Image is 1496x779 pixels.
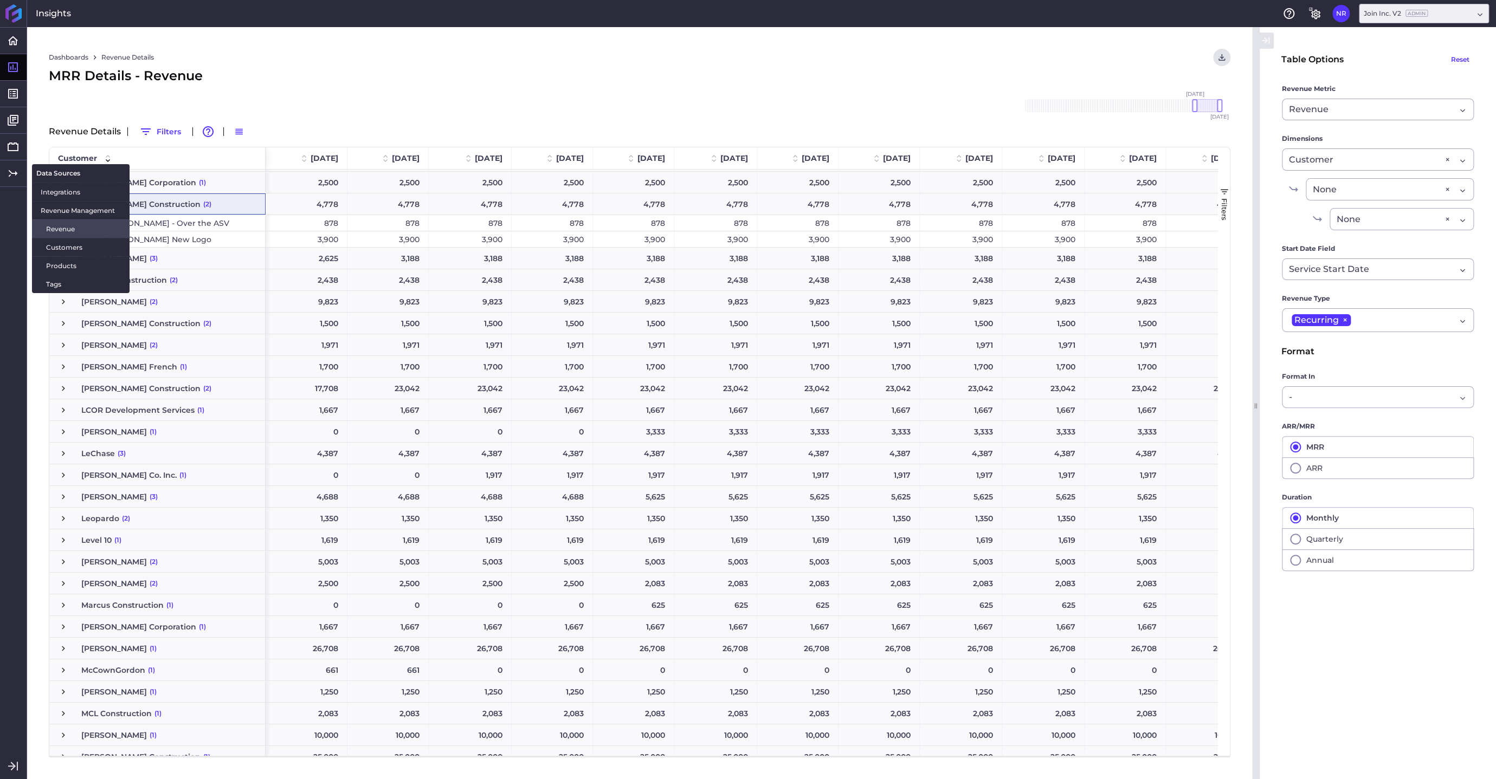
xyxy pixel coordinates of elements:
[1085,421,1166,442] div: 3,333
[839,334,920,355] div: 1,971
[1339,314,1351,326] span: ×
[1085,231,1166,247] div: 3,900
[757,193,839,215] div: 4,778
[1002,193,1085,215] div: 4,778
[839,291,920,312] div: 9,823
[1166,399,1248,420] div: 1,667
[593,529,674,550] div: 1,619
[512,269,593,290] div: 2,438
[512,529,593,550] div: 1,619
[347,464,429,485] div: 0
[512,215,593,231] div: 878
[512,193,593,215] div: 4,778
[266,421,347,442] div: 0
[347,378,429,399] div: 23,042
[347,443,429,464] div: 4,387
[512,356,593,377] div: 1,700
[839,529,920,550] div: 1,619
[593,421,674,442] div: 3,333
[266,248,347,269] div: 2,625
[347,399,429,420] div: 1,667
[920,486,1002,507] div: 5,625
[266,399,347,420] div: 1,667
[347,551,429,572] div: 5,003
[1445,212,1450,226] div: ×
[1085,248,1166,269] div: 3,188
[593,172,674,193] div: 2,500
[347,421,429,442] div: 0
[1332,5,1350,22] button: User Menu
[429,215,512,231] div: 878
[266,248,1248,269] div: Press SPACE to select this row.
[347,215,429,231] div: 878
[49,334,266,356] div: Press SPACE to select this row.
[1282,386,1474,408] div: Dropdown select
[1282,507,1474,528] button: Monthly
[49,269,266,291] div: Press SPACE to select this row.
[266,193,1248,215] div: Press SPACE to select this row.
[674,248,757,269] div: 3,188
[1085,291,1166,312] div: 9,823
[1166,529,1248,550] div: 1,619
[593,231,674,247] div: 3,900
[674,399,757,420] div: 1,667
[266,573,1248,594] div: Press SPACE to select this row.
[429,421,512,442] div: 0
[512,443,593,464] div: 4,387
[429,529,512,550] div: 1,619
[674,486,757,507] div: 5,625
[512,231,593,247] div: 3,900
[512,378,593,399] div: 23,042
[920,421,1002,442] div: 3,333
[674,334,757,355] div: 1,971
[1166,508,1248,529] div: 1,350
[49,529,266,551] div: Press SPACE to select this row.
[347,231,429,247] div: 3,900
[429,356,512,377] div: 1,700
[49,399,266,421] div: Press SPACE to select this row.
[429,378,512,399] div: 23,042
[757,508,839,529] div: 1,350
[674,269,757,290] div: 2,438
[757,573,839,594] div: 2,083
[1282,549,1474,571] button: Annual
[266,313,347,334] div: 1,500
[266,269,1248,291] div: Press SPACE to select this row.
[1085,215,1166,231] div: 878
[839,399,920,420] div: 1,667
[266,399,1248,421] div: Press SPACE to select this row.
[839,464,920,485] div: 1,917
[266,291,347,312] div: 9,823
[839,193,920,215] div: 4,778
[512,551,593,572] div: 5,003
[839,215,920,231] div: 878
[347,529,429,550] div: 1,619
[429,313,512,334] div: 1,500
[920,529,1002,550] div: 1,619
[920,313,1002,334] div: 1,500
[1166,172,1248,193] div: 2,500
[49,464,266,486] div: Press SPACE to select this row.
[266,356,1248,378] div: Press SPACE to select this row.
[49,378,266,399] div: Press SPACE to select this row.
[757,551,839,572] div: 5,003
[920,573,1002,594] div: 2,083
[674,573,757,594] div: 2,083
[266,443,347,464] div: 4,387
[347,334,429,355] div: 1,971
[1166,486,1248,507] div: 5,625
[593,573,674,594] div: 2,083
[757,215,839,231] div: 878
[347,356,429,377] div: 1,700
[593,269,674,290] div: 2,438
[1085,399,1166,420] div: 1,667
[429,573,512,594] div: 2,500
[593,215,674,231] div: 878
[1002,551,1085,572] div: 5,003
[347,508,429,529] div: 1,350
[1282,457,1474,479] button: ARR
[1282,99,1474,120] div: Dropdown select
[347,172,429,193] div: 2,500
[674,313,757,334] div: 1,500
[674,291,757,312] div: 9,823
